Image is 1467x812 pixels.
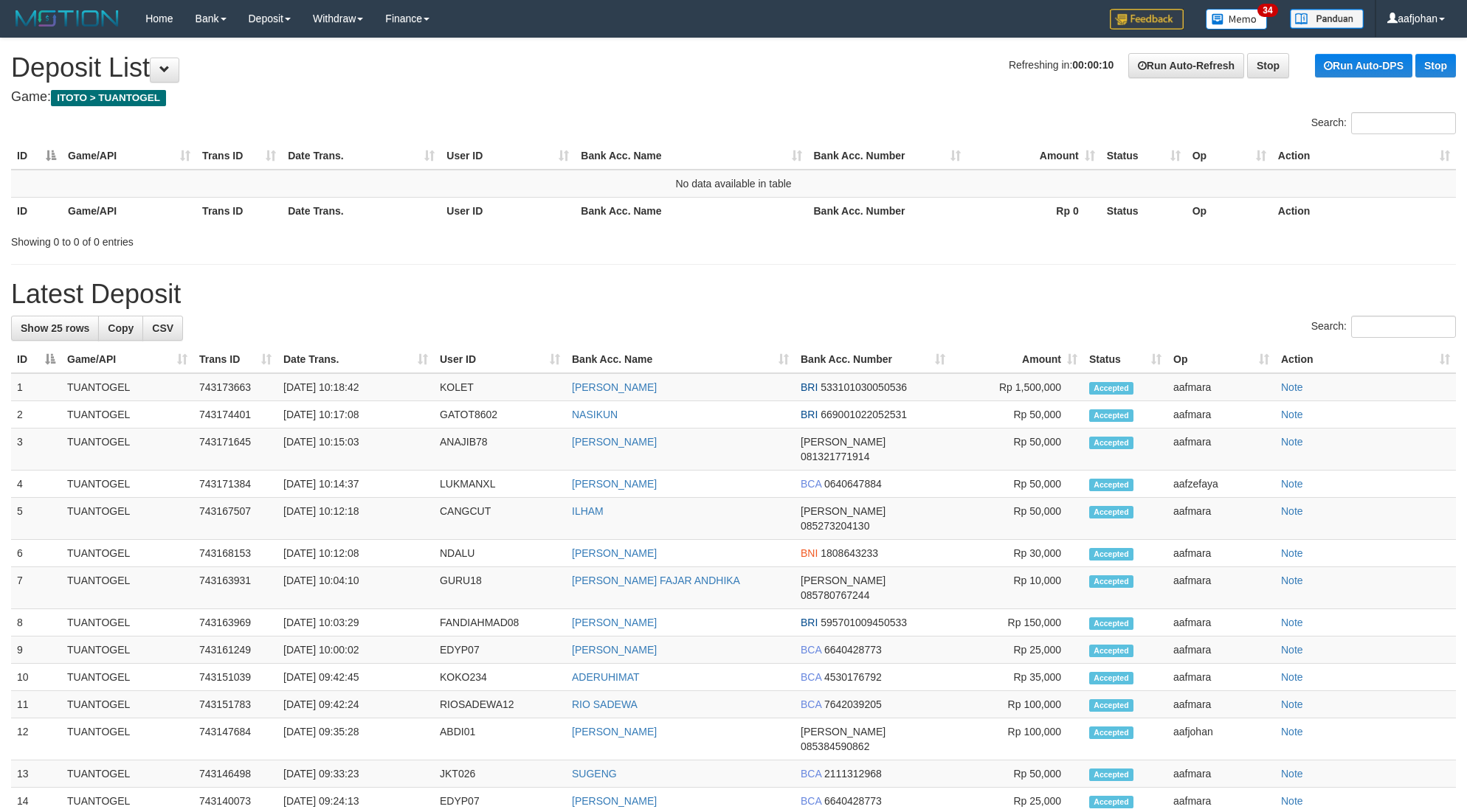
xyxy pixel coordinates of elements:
td: 8 [11,609,61,636]
a: Note [1281,726,1303,738]
span: Accepted [1089,479,1133,491]
th: Action: activate to sort column ascending [1275,346,1456,373]
span: [PERSON_NAME] [801,505,886,517]
label: Search: [1311,112,1456,134]
a: Show 25 rows [11,316,99,341]
img: panduan.png [1290,9,1364,29]
th: Amount: activate to sort column ascending [951,346,1083,373]
th: Date Trans. [282,197,441,224]
td: 9 [11,636,61,664]
span: Copy 6640428773 to clipboard [824,795,882,807]
a: Note [1281,505,1303,517]
td: ABDI01 [434,718,566,760]
th: Bank Acc. Number: activate to sort column ascending [808,142,967,170]
td: No data available in table [11,170,1456,198]
td: 5 [11,498,61,540]
td: 7 [11,567,61,609]
th: Date Trans.: activate to sort column ascending [277,346,434,373]
td: 4 [11,471,61,498]
td: LUKMANXL [434,471,566,498]
td: [DATE] 10:04:10 [277,567,434,609]
a: Note [1281,436,1303,448]
td: TUANTOGEL [61,664,193,691]
a: SUGENG [572,768,617,780]
td: KOLET [434,373,566,401]
td: 743171384 [193,471,277,498]
th: User ID: activate to sort column ascending [441,142,575,170]
span: [PERSON_NAME] [801,436,886,448]
td: aafmara [1167,401,1275,428]
th: ID: activate to sort column descending [11,142,62,170]
th: Trans ID [196,197,282,224]
td: NDALU [434,540,566,567]
td: aafmara [1167,498,1275,540]
a: Note [1281,381,1303,393]
span: [PERSON_NAME] [801,575,886,586]
td: 743163969 [193,609,277,636]
a: [PERSON_NAME] [572,436,657,448]
a: NASIKUN [572,409,618,420]
td: TUANTOGEL [61,691,193,718]
a: Note [1281,644,1303,656]
td: TUANTOGEL [61,428,193,471]
td: aafmara [1167,540,1275,567]
td: Rp 10,000 [951,567,1083,609]
td: [DATE] 10:00:02 [277,636,434,664]
td: aafmara [1167,609,1275,636]
td: Rp 50,000 [951,498,1083,540]
a: [PERSON_NAME] [572,478,657,490]
h1: Latest Deposit [11,280,1456,309]
img: Button%20Memo.svg [1206,9,1268,30]
th: Bank Acc. Name: activate to sort column ascending [566,346,795,373]
a: [PERSON_NAME] [572,644,657,656]
span: Copy 6640428773 to clipboard [824,644,882,656]
span: Accepted [1089,796,1133,808]
th: Trans ID: activate to sort column ascending [196,142,282,170]
td: aafmara [1167,428,1275,471]
td: Rp 1,500,000 [951,373,1083,401]
strong: 00:00:10 [1072,59,1114,71]
span: BRI [801,381,818,393]
span: Accepted [1089,768,1133,781]
img: Feedback.jpg [1110,9,1184,30]
td: TUANTOGEL [61,760,193,788]
th: Status [1101,197,1187,224]
span: Accepted [1089,617,1133,630]
td: Rp 35,000 [951,664,1083,691]
td: Rp 50,000 [951,401,1083,428]
td: Rp 50,000 [951,471,1083,498]
td: 743151783 [193,691,277,718]
h4: Game: [11,90,1456,105]
a: ADERUHIMAT [572,671,640,683]
td: 743161249 [193,636,277,664]
td: 11 [11,691,61,718]
span: BCA [801,671,821,683]
h1: Deposit List [11,53,1456,83]
td: [DATE] 10:18:42 [277,373,434,401]
span: Show 25 rows [21,322,89,334]
a: Note [1281,478,1303,490]
span: CSV [152,322,173,334]
a: Note [1281,768,1303,780]
td: 1 [11,373,61,401]
td: 10 [11,664,61,691]
td: TUANTOGEL [61,373,193,401]
span: Accepted [1089,409,1133,422]
th: Op [1187,197,1272,224]
span: Accepted [1089,506,1133,518]
span: Copy 595701009450533 to clipboard [821,617,907,628]
td: RIOSADEWA12 [434,691,566,718]
td: ANAJIB78 [434,428,566,471]
a: Note [1281,575,1303,586]
th: Status: activate to sort column ascending [1083,346,1167,373]
span: Copy 081321771914 to clipboard [801,451,869,462]
span: Accepted [1089,382,1133,395]
a: [PERSON_NAME] [572,726,657,738]
span: Accepted [1089,437,1133,449]
a: Stop [1247,53,1289,78]
a: Run Auto-Refresh [1128,53,1244,78]
a: Copy [98,316,143,341]
a: Note [1281,671,1303,683]
td: aafzefaya [1167,471,1275,498]
td: 6 [11,540,61,567]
